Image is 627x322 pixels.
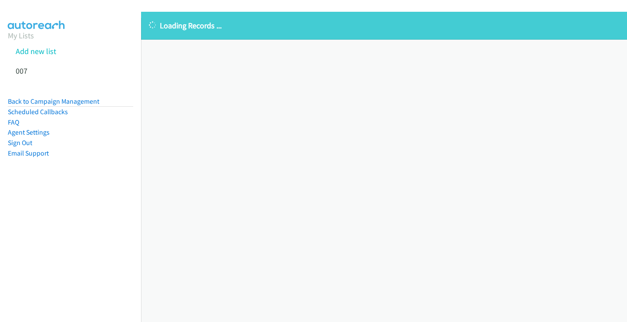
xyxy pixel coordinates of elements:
[8,118,19,126] a: FAQ
[8,97,99,105] a: Back to Campaign Management
[8,139,32,147] a: Sign Out
[16,46,56,56] a: Add new list
[16,66,27,76] a: 007
[8,149,49,157] a: Email Support
[8,31,34,41] a: My Lists
[149,20,619,31] p: Loading Records ...
[8,128,50,136] a: Agent Settings
[8,108,68,116] a: Scheduled Callbacks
